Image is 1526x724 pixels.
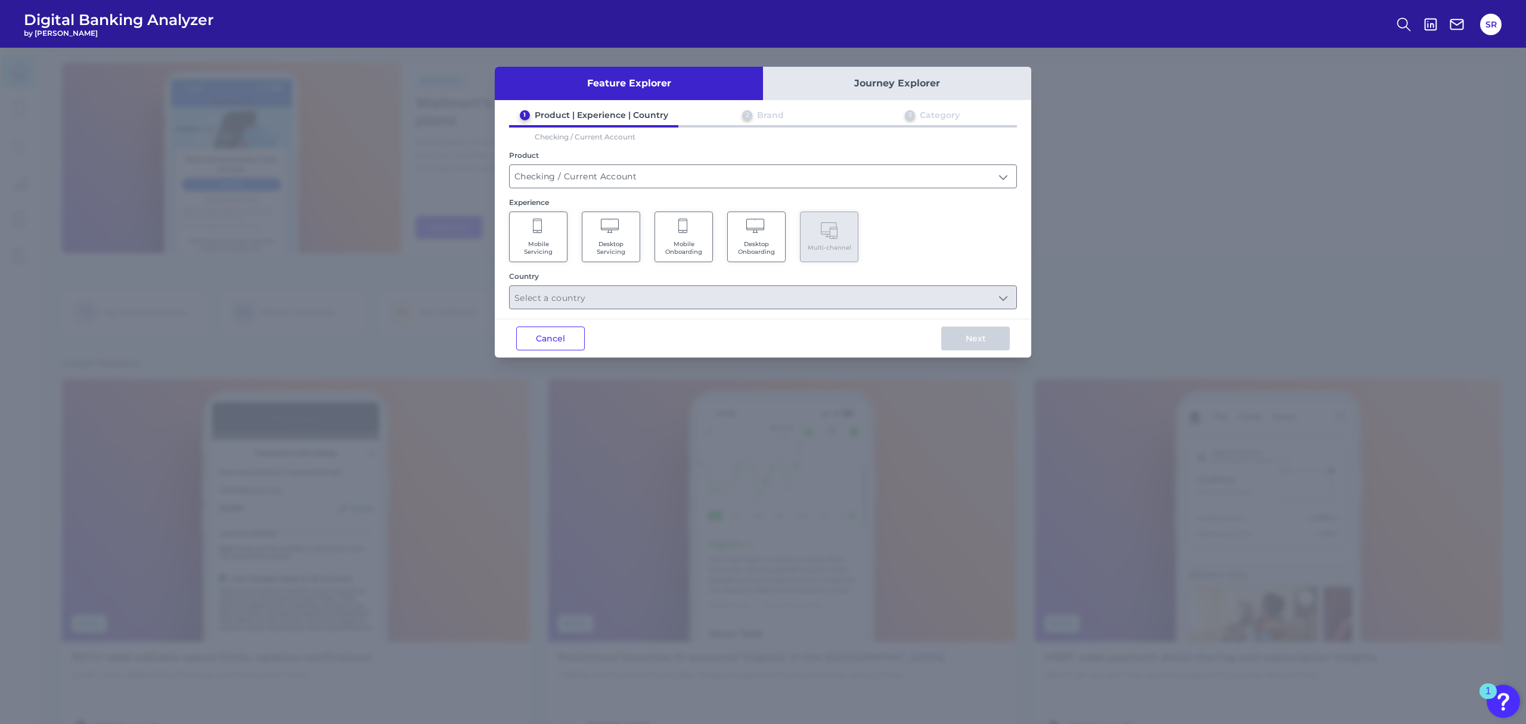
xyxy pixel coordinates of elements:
[727,212,786,262] button: Desktop Onboarding
[588,240,634,256] span: Desktop Servicing
[509,212,567,262] button: Mobile Servicing
[1485,691,1491,707] div: 1
[516,240,561,256] span: Mobile Servicing
[905,110,915,120] div: 3
[920,110,960,120] div: Category
[808,244,851,251] span: Multi-channel
[520,110,530,120] div: 1
[516,327,585,350] button: Cancel
[661,240,706,256] span: Mobile Onboarding
[800,212,858,262] button: Multi-channel
[1480,14,1502,35] button: SR
[24,29,214,38] span: by [PERSON_NAME]
[510,286,1016,309] input: Select a country
[757,110,784,120] div: Brand
[582,212,640,262] button: Desktop Servicing
[24,11,214,29] span: Digital Banking Analyzer
[742,110,752,120] div: 2
[734,240,779,256] span: Desktop Onboarding
[535,110,668,120] div: Product | Experience | Country
[509,132,662,141] p: Checking / Current Account
[509,151,1017,160] div: Product
[509,272,1017,281] div: Country
[509,198,1017,207] div: Experience
[495,67,763,100] button: Feature Explorer
[1487,685,1520,718] button: Open Resource Center, 1 new notification
[941,327,1010,350] button: Next
[763,67,1031,100] button: Journey Explorer
[655,212,713,262] button: Mobile Onboarding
